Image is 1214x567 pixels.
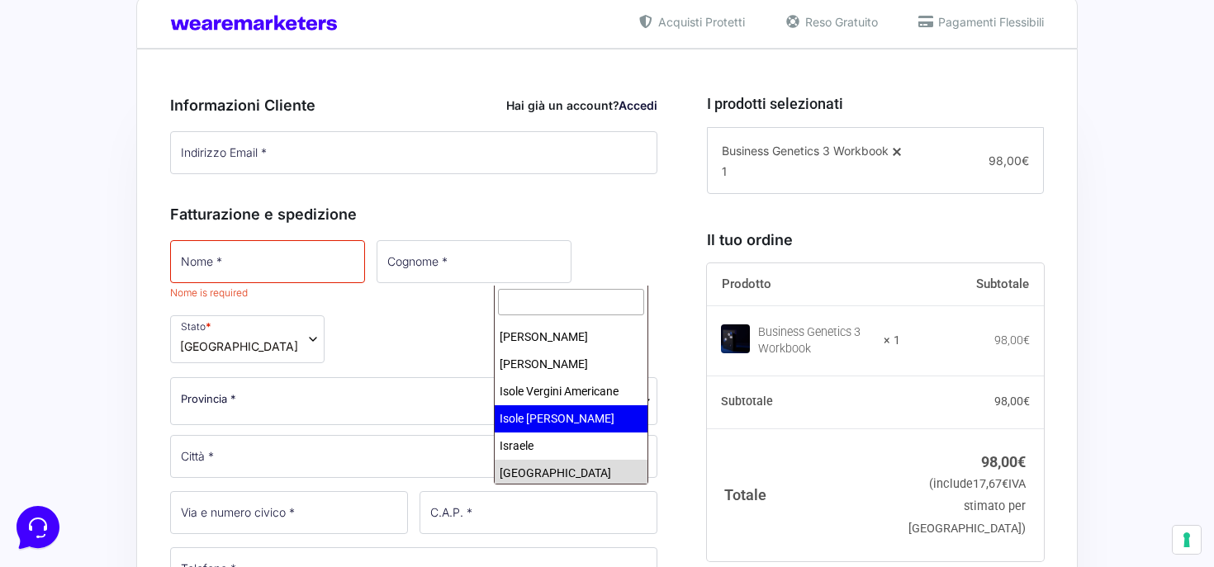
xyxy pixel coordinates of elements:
[1173,526,1201,554] button: Le tue preferenze relative al consenso per le tecnologie di tracciamento
[495,405,647,432] li: Isole [PERSON_NAME]
[707,229,1044,251] h3: Il tuo ordine
[13,415,115,453] button: Home
[180,338,298,355] span: Italia
[707,428,901,561] th: Totale
[981,453,1026,470] bdi: 98,00
[994,395,1030,408] bdi: 98,00
[170,315,325,363] span: Stato
[495,351,647,378] li: [PERSON_NAME]
[1002,477,1008,491] span: €
[722,144,889,158] span: Business Genetics 3 Workbook
[181,390,236,408] span: Provincia *
[1017,453,1026,470] span: €
[37,240,270,257] input: Cerca un articolo...
[1023,333,1030,347] span: €
[13,13,277,40] h2: Ciao da Marketers 👋
[884,333,900,349] strong: × 1
[619,98,657,112] a: Accedi
[721,324,750,353] img: Business Genetics 3 Workbook
[495,460,647,487] li: [GEOGRAPHIC_DATA]
[1022,154,1029,168] span: €
[26,92,59,125] img: dark
[989,154,1029,168] span: 98,00
[107,149,244,162] span: Inizia una conversazione
[170,286,248,299] span: Nome is required
[170,377,657,425] span: Provincia
[79,92,112,125] img: dark
[170,131,657,174] input: Indirizzo Email *
[170,491,408,534] input: Via e numero civico *
[506,97,657,114] div: Hai già un account?
[254,438,278,453] p: Aiuto
[908,477,1026,536] small: (include IVA stimato per [GEOGRAPHIC_DATA])
[170,203,657,225] h3: Fatturazione e spedizione
[758,324,874,357] div: Business Genetics 3 Workbook
[654,13,745,31] span: Acquisti Protetti
[801,13,878,31] span: Reso Gratuito
[115,415,216,453] button: Messaggi
[143,438,187,453] p: Messaggi
[495,324,647,351] li: [PERSON_NAME]
[53,92,86,125] img: dark
[176,205,304,218] a: Apri Centro Assistenza
[377,240,571,283] input: Cognome *
[994,333,1030,347] bdi: 98,00
[420,491,657,534] input: C.A.P. *
[495,378,647,405] li: Isole Vergini Americane
[1023,395,1030,408] span: €
[170,435,657,478] input: Città *
[722,164,727,178] span: 1
[170,240,365,283] input: Nome *
[495,432,647,460] li: Israele
[216,415,317,453] button: Aiuto
[26,66,140,79] span: Le tue conversazioni
[707,92,1044,115] h3: I prodotti selezionati
[934,13,1044,31] span: Pagamenti Flessibili
[973,477,1008,491] span: 17,67
[13,503,63,552] iframe: Customerly Messenger Launcher
[26,205,129,218] span: Trova una risposta
[26,139,304,172] button: Inizia una conversazione
[707,263,901,306] th: Prodotto
[707,376,901,428] th: Subtotale
[170,94,657,116] h3: Informazioni Cliente
[50,438,78,453] p: Home
[900,263,1044,306] th: Subtotale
